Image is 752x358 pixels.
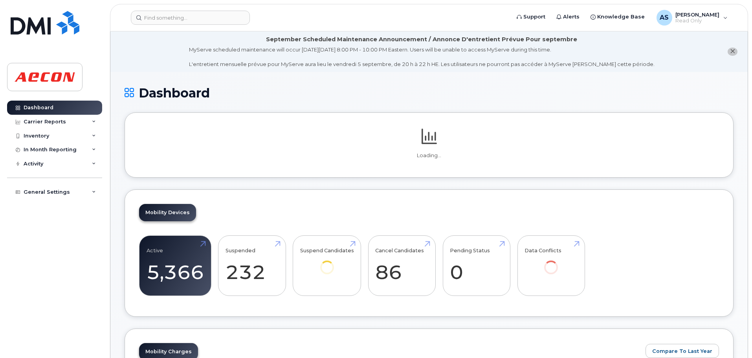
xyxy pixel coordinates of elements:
[300,240,354,285] a: Suspend Candidates
[525,240,578,285] a: Data Conflicts
[375,240,428,292] a: Cancel Candidates 86
[139,152,719,159] p: Loading...
[652,347,712,355] span: Compare To Last Year
[646,344,719,358] button: Compare To Last Year
[189,46,655,68] div: MyServe scheduled maintenance will occur [DATE][DATE] 8:00 PM - 10:00 PM Eastern. Users will be u...
[125,86,734,100] h1: Dashboard
[728,48,737,56] button: close notification
[226,240,279,292] a: Suspended 232
[266,35,577,44] div: September Scheduled Maintenance Announcement / Annonce D'entretient Prévue Pour septembre
[147,240,204,292] a: Active 5,366
[139,204,196,221] a: Mobility Devices
[450,240,503,292] a: Pending Status 0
